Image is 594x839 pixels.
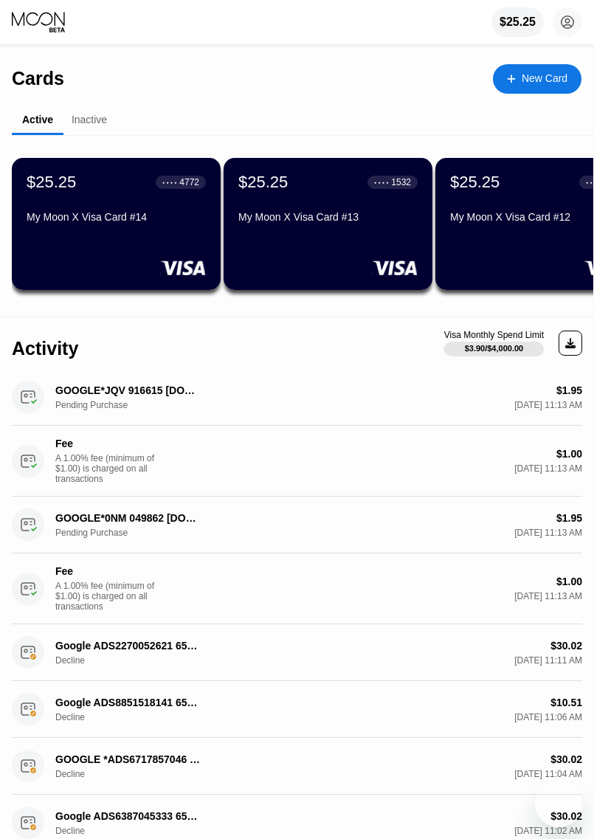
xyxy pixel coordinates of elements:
[12,338,78,359] div: Activity
[55,655,129,666] div: Decline
[514,712,582,722] div: [DATE] 11:06 AM
[491,7,544,37] div: $25.25
[12,497,582,553] div: GOOGLE*0NM 049862 [DOMAIN_NAME][URL][GEOGRAPHIC_DATA]Pending Purchase$1.95[DATE] 11:13 AM
[162,180,177,184] div: ● ● ● ●
[55,753,203,765] div: GOOGLE *ADS6717857046 [EMAIL_ADDRESS]
[55,640,203,652] div: Google ADS2270052621 650-2530000 US
[55,438,203,449] div: Fee
[500,15,536,29] div: $25.25
[12,738,582,795] div: GOOGLE *ADS6717857046 [EMAIL_ADDRESS]Decline$30.02[DATE] 11:04 AM
[514,826,582,836] div: [DATE] 11:02 AM
[22,114,53,125] div: Active
[465,344,524,353] div: $3.90 / $4,000.00
[55,769,129,779] div: Decline
[55,512,203,524] div: GOOGLE*0NM 049862 [DOMAIN_NAME][URL][GEOGRAPHIC_DATA]
[55,400,129,410] div: Pending Purchase
[514,528,582,538] div: [DATE] 11:13 AM
[514,769,582,779] div: [DATE] 11:04 AM
[514,463,582,474] div: [DATE] 11:13 AM
[72,114,107,125] div: Inactive
[556,512,582,524] div: $1.95
[514,655,582,666] div: [DATE] 11:11 AM
[12,68,64,89] div: Cards
[391,177,411,187] div: 1532
[12,681,582,738] div: Google ADS8851518141 650-2530000 USDecline$10.51[DATE] 11:06 AM
[556,576,582,587] div: $1.00
[27,211,206,223] div: My Moon X Visa Card #14
[444,330,544,340] div: Visa Monthly Spend Limit
[224,158,432,290] div: $25.25● ● ● ●1532My Moon X Visa Card #13
[179,177,199,187] div: 4772
[450,173,500,192] div: $25.25
[55,384,203,396] div: GOOGLE*JQV 916615 [DOMAIN_NAME][URL][GEOGRAPHIC_DATA]
[12,369,582,426] div: GOOGLE*JQV 916615 [DOMAIN_NAME][URL][GEOGRAPHIC_DATA]Pending Purchase$1.95[DATE] 11:13 AM
[493,64,581,94] div: New Card
[55,697,203,708] div: Google ADS8851518141 650-2530000 US
[55,810,203,822] div: Google ADS6387045333 650-2530000 US
[238,211,418,223] div: My Moon X Visa Card #13
[550,640,582,652] div: $30.02
[444,330,544,356] div: Visa Monthly Spend Limit$3.90/$4,000.00
[27,173,76,192] div: $25.25
[55,565,203,577] div: Fee
[55,826,129,836] div: Decline
[514,400,582,410] div: [DATE] 11:13 AM
[12,553,582,624] div: FeeA 1.00% fee (minimum of $1.00) is charged on all transactions$1.00[DATE] 11:13 AM
[12,426,582,497] div: FeeA 1.00% fee (minimum of $1.00) is charged on all transactions$1.00[DATE] 11:13 AM
[55,528,129,538] div: Pending Purchase
[556,384,582,396] div: $1.95
[12,158,221,290] div: $25.25● ● ● ●4772My Moon X Visa Card #14
[556,448,582,460] div: $1.00
[55,712,129,722] div: Decline
[514,591,582,601] div: [DATE] 11:13 AM
[522,72,567,85] div: New Card
[550,753,582,765] div: $30.02
[12,624,582,681] div: Google ADS2270052621 650-2530000 USDecline$30.02[DATE] 11:11 AM
[535,780,582,827] iframe: Nút để khởi chạy cửa sổ nhắn tin
[550,697,582,708] div: $10.51
[238,173,288,192] div: $25.25
[55,453,166,484] div: A 1.00% fee (minimum of $1.00) is charged on all transactions
[55,581,166,612] div: A 1.00% fee (minimum of $1.00) is charged on all transactions
[374,180,389,184] div: ● ● ● ●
